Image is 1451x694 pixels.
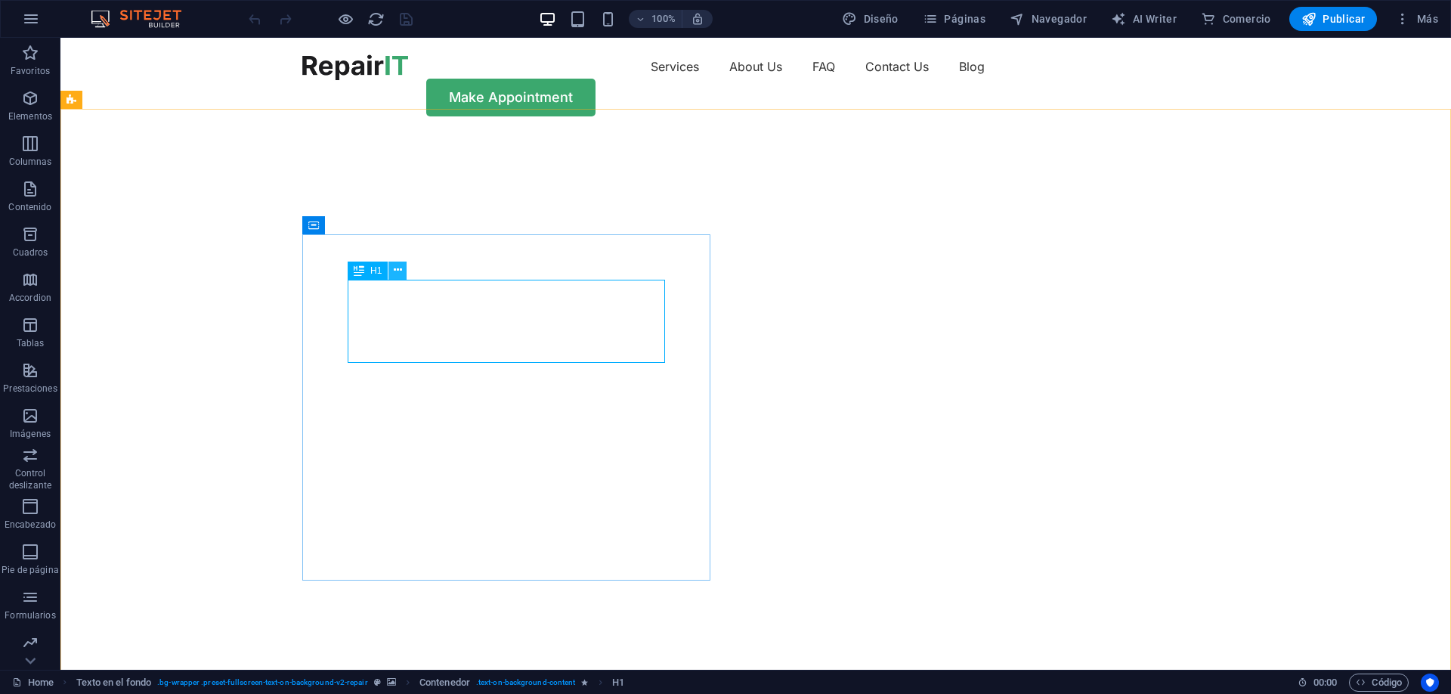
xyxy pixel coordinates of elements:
p: Columnas [9,156,52,168]
span: 00 00 [1313,674,1337,692]
span: Páginas [923,11,985,26]
span: Publicar [1301,11,1366,26]
span: H1 [370,266,382,275]
button: Código [1349,674,1409,692]
i: Volver a cargar página [367,11,385,28]
button: 100% [629,10,682,28]
button: Haz clic para salir del modo de previsualización y seguir editando [336,10,354,28]
span: Haz clic para seleccionar y doble clic para editar [612,674,624,692]
button: Publicar [1289,7,1378,31]
img: Editor Logo [87,10,200,28]
i: El elemento contiene una animación [581,678,588,686]
nav: breadcrumb [76,674,624,692]
span: . bg-wrapper .preset-fullscreen-text-on-background-v2-repair [157,674,367,692]
span: Comercio [1201,11,1271,26]
h6: 100% [651,10,676,28]
i: Al redimensionar, ajustar el nivel de zoom automáticamente para ajustarse al dispositivo elegido. [691,12,704,26]
span: Haz clic para seleccionar y doble clic para editar [76,674,152,692]
a: Haz clic para cancelar la selección y doble clic para abrir páginas [12,674,54,692]
span: . text-on-background-content [476,674,576,692]
span: Más [1395,11,1438,26]
i: Este elemento es un preajuste personalizable [374,678,381,686]
h6: Tiempo de la sesión [1298,674,1338,692]
span: AI Writer [1111,11,1177,26]
p: Favoritos [11,65,50,77]
button: Más [1389,7,1444,31]
span: Navegador [1010,11,1087,26]
p: Elementos [8,110,52,122]
button: Diseño [836,7,905,31]
p: Accordion [9,292,51,304]
button: Páginas [917,7,992,31]
button: Comercio [1195,7,1277,31]
p: Contenido [8,201,51,213]
button: reload [367,10,385,28]
p: Formularios [5,609,55,621]
i: Este elemento contiene un fondo [387,678,396,686]
p: Pie de página [2,564,58,576]
p: Imágenes [10,428,51,440]
span: Diseño [842,11,899,26]
p: Encabezado [5,519,56,531]
span: Haz clic para seleccionar y doble clic para editar [419,674,470,692]
button: AI Writer [1105,7,1183,31]
p: Prestaciones [3,383,57,395]
p: Tablas [17,337,45,349]
div: Diseño (Ctrl+Alt+Y) [836,7,905,31]
p: Cuadros [13,246,48,259]
button: Usercentrics [1421,674,1439,692]
span: Código [1356,674,1402,692]
button: Navegador [1004,7,1093,31]
span: : [1324,677,1326,688]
